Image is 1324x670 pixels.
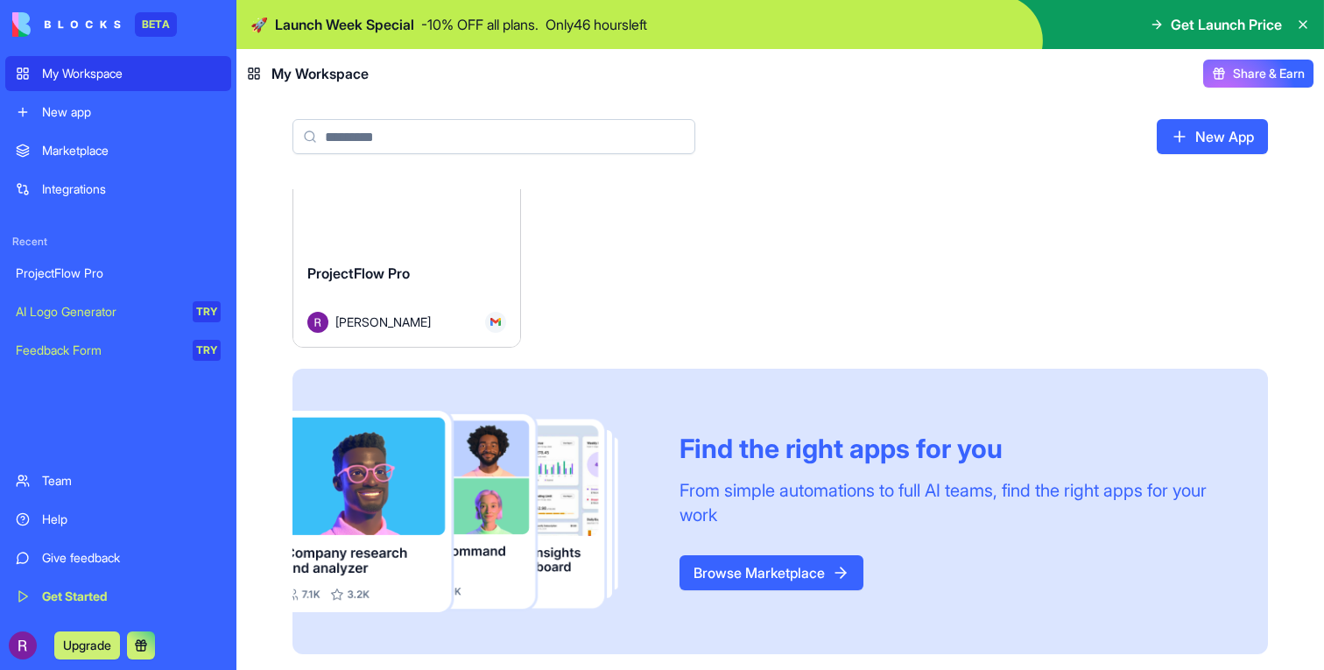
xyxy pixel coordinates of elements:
[135,12,177,37] div: BETA
[307,312,328,333] img: Avatar
[54,631,120,659] button: Upgrade
[5,256,231,291] a: ProjectFlow Pro
[5,235,231,249] span: Recent
[271,63,369,84] span: My Workspace
[193,340,221,361] div: TRY
[1157,119,1268,154] a: New App
[5,172,231,207] a: Integrations
[16,342,180,359] div: Feedback Form
[42,472,221,490] div: Team
[5,333,231,368] a: Feedback FormTRY
[490,317,501,328] img: Gmail_trouth.svg
[42,511,221,528] div: Help
[193,301,221,322] div: TRY
[680,478,1226,527] div: From simple automations to full AI teams, find the right apps for your work
[42,180,221,198] div: Integrations
[5,502,231,537] a: Help
[5,579,231,614] a: Get Started
[1233,65,1305,82] span: Share & Earn
[421,14,539,35] p: - 10 % OFF all plans.
[5,294,231,329] a: AI Logo GeneratorTRY
[5,95,231,130] a: New app
[12,12,121,37] img: logo
[335,313,431,331] span: [PERSON_NAME]
[1171,14,1282,35] span: Get Launch Price
[5,463,231,498] a: Team
[54,636,120,653] a: Upgrade
[42,142,221,159] div: Marketplace
[250,14,268,35] span: 🚀
[546,14,647,35] p: Only 46 hours left
[680,555,863,590] a: Browse Marketplace
[12,12,177,37] a: BETA
[307,264,410,282] span: ProjectFlow Pro
[292,411,651,612] img: Frame_181_egmpey.png
[42,65,221,82] div: My Workspace
[680,433,1226,464] div: Find the right apps for you
[42,549,221,567] div: Give feedback
[5,133,231,168] a: Marketplace
[42,588,221,605] div: Get Started
[16,303,180,321] div: AI Logo Generator
[16,264,221,282] div: ProjectFlow Pro
[275,14,414,35] span: Launch Week Special
[42,103,221,121] div: New app
[5,56,231,91] a: My Workspace
[292,106,521,348] a: ProjectFlow ProAvatar[PERSON_NAME]
[1203,60,1313,88] button: Share & Earn
[9,631,37,659] img: ACg8ocI3DhKXQQvFoMJEZBViHtGNqtGAGt1ZXjZsGP1se3S7WmpHtA=s96-c
[5,540,231,575] a: Give feedback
